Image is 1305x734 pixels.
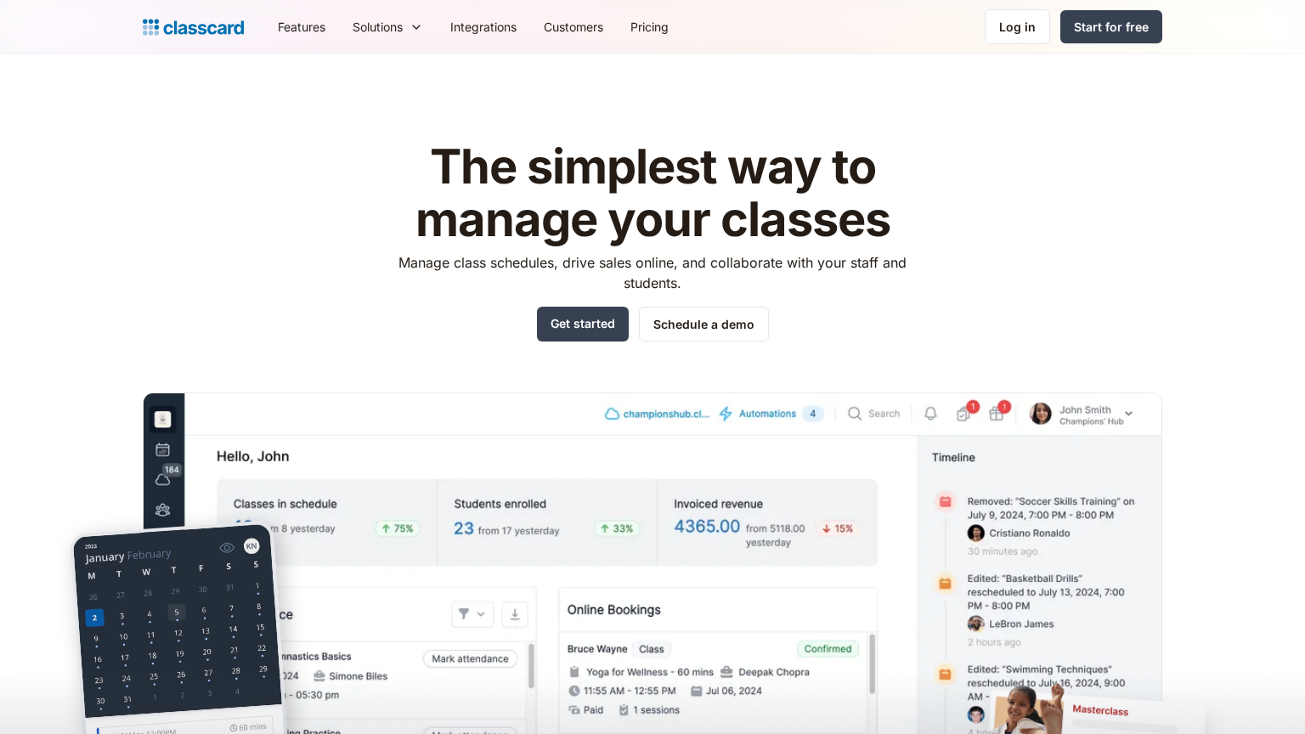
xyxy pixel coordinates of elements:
div: Solutions [353,18,403,36]
a: Schedule a demo [639,307,769,342]
h1: The simplest way to manage your classes [383,141,923,246]
a: Get started [537,307,629,342]
a: Customers [530,8,617,46]
a: home [143,15,244,39]
p: Manage class schedules, drive sales online, and collaborate with your staff and students. [383,252,923,293]
a: Integrations [437,8,530,46]
a: Start for free [1060,10,1162,43]
div: Start for free [1074,18,1149,36]
a: Pricing [617,8,682,46]
div: Solutions [339,8,437,46]
a: Log in [985,9,1050,44]
a: Features [264,8,339,46]
div: Log in [999,18,1036,36]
